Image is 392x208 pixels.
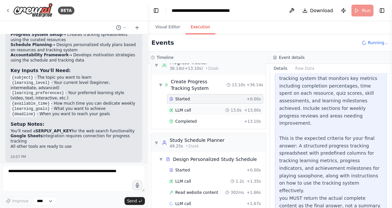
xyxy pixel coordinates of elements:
span: Improve [12,198,28,204]
li: → Develops motivation strategies using the schedule and tracking data [11,53,137,63]
span: Read website content [175,190,218,195]
li: → Creates tracking spreadsheets using the curated resources [11,32,137,42]
strong: Progress System Setup [11,32,63,37]
span: 49.25s [170,143,183,149]
span: 302ms [231,190,244,195]
span: ▼ [154,140,158,145]
h3: Timeline [157,55,174,60]
strong: Setup Notes: [11,121,44,127]
h2: Events [152,38,174,47]
span: LLM call [175,108,191,113]
span: + 1.67s [247,201,261,206]
li: - How much time you can dedicate weekly [11,101,137,106]
button: Raw Data [292,64,319,73]
li: - When you want to reach your goals [11,112,137,117]
span: LLM call [175,201,191,206]
strong: Google Sheets [11,134,43,138]
h3: Event details [279,55,305,60]
li: - Your preferred learning style (video, text, interactive, etc.) [11,91,137,101]
div: Study Schedule Planner [170,137,225,143]
strong: Schedule Planning [11,42,52,47]
span: • 1 task [186,143,199,149]
div: Create Progress Tracking System [171,78,227,91]
code: {learning_level} [11,80,51,86]
span: Send [127,198,137,204]
code: {learning_preferences} [11,90,65,96]
button: Visual Editor [150,20,185,34]
li: You'll need a for the web search functionality [11,129,137,134]
button: Hide left sidebar [152,6,161,15]
span: Download [310,7,333,14]
span: 1.2s [236,179,244,184]
button: Execution [185,20,215,34]
li: - The topic you want to learn [11,75,137,80]
span: + 1.66s [247,190,261,195]
span: 13.0s [231,108,241,113]
span: ▼ [159,82,162,88]
span: + 0.00s [247,96,261,102]
span: 36.14s (+13.10s) [170,66,203,71]
span: + 13.00s [244,108,261,113]
nav: breadcrumb [172,7,246,14]
span: + 13.10s [244,119,261,124]
img: Logo [13,3,53,18]
span: Started [175,96,190,102]
span: ▼ [159,157,163,162]
code: {learning_goals} [11,106,51,112]
button: Improve [3,197,31,205]
li: - What you want to achieve [11,106,137,112]
strong: SERPLY_API_KEY [36,129,72,133]
strong: Key Inputs You'll Need: [11,68,71,73]
span: Running... [368,40,388,45]
code: {available_time} [11,101,51,107]
div: BETA [58,7,74,14]
button: Click to speak your automation idea [132,180,142,190]
span: LLM call [175,179,191,184]
button: Details [270,64,292,73]
span: Completed [175,119,197,124]
button: Switch to previous chat [113,24,129,32]
span: • 1 task [206,66,219,71]
code: {subject} [11,75,35,81]
li: - Your current level (beginner, intermediate, advanced) [11,80,137,91]
span: ▼ [154,63,158,68]
span: + 1.35s [247,179,261,184]
strong: Accountability Framework [11,53,69,57]
span: + 36.14s [246,82,263,88]
button: Show right sidebar [378,6,387,15]
span: + 0.00s [247,168,261,173]
li: integration requires connection for progress tracking [11,134,137,144]
button: Start a new chat [132,24,142,32]
button: Download [300,5,336,16]
div: 10:07 PM [11,154,137,159]
span: 13.10s [232,82,245,88]
div: Design Personalized Study Schedule [173,156,257,163]
li: → Designs personalized study plans based on resources and tracking system [11,42,137,53]
span: Started [175,168,190,173]
code: {deadline} [11,111,37,117]
button: Send [125,197,145,205]
li: All other tools are ready to use [11,144,137,149]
